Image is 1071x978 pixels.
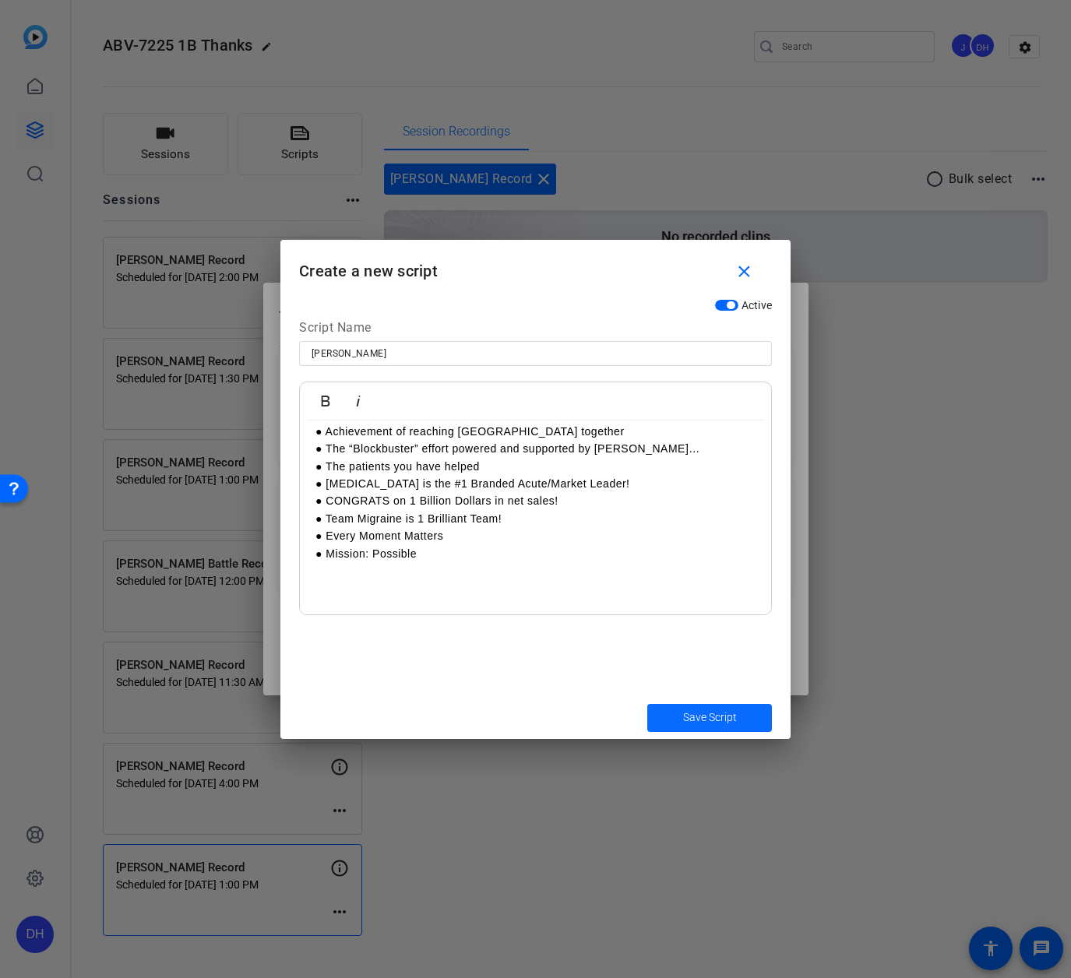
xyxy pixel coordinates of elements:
button: Save Script [647,704,772,732]
p: ● Team Migraine is 1 Brilliant Team! [315,510,756,527]
input: Enter Script Name [312,344,759,363]
h1: Create a new script [280,240,791,290]
p: ● Achievement of reaching [GEOGRAPHIC_DATA] together [315,423,756,440]
button: Bold (⌘B) [311,385,340,417]
p: ● Every Moment Matters [315,527,756,544]
button: Italic (⌘I) [343,385,373,417]
p: ● Mission: Possible [315,545,756,562]
span: Save Script [683,709,737,726]
p: ● [MEDICAL_DATA] is the #1 Branded Acute/Market Leader! [315,475,756,492]
p: ● CONGRATS on 1 Billion Dollars in net sales! [315,492,756,509]
p: ● The patients you have helped [315,458,756,475]
p: ● The “Blockbuster” effort powered and supported by [PERSON_NAME]… [315,440,756,457]
mat-icon: close [735,262,754,282]
div: Script Name [299,318,772,342]
span: Active [742,299,773,311]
